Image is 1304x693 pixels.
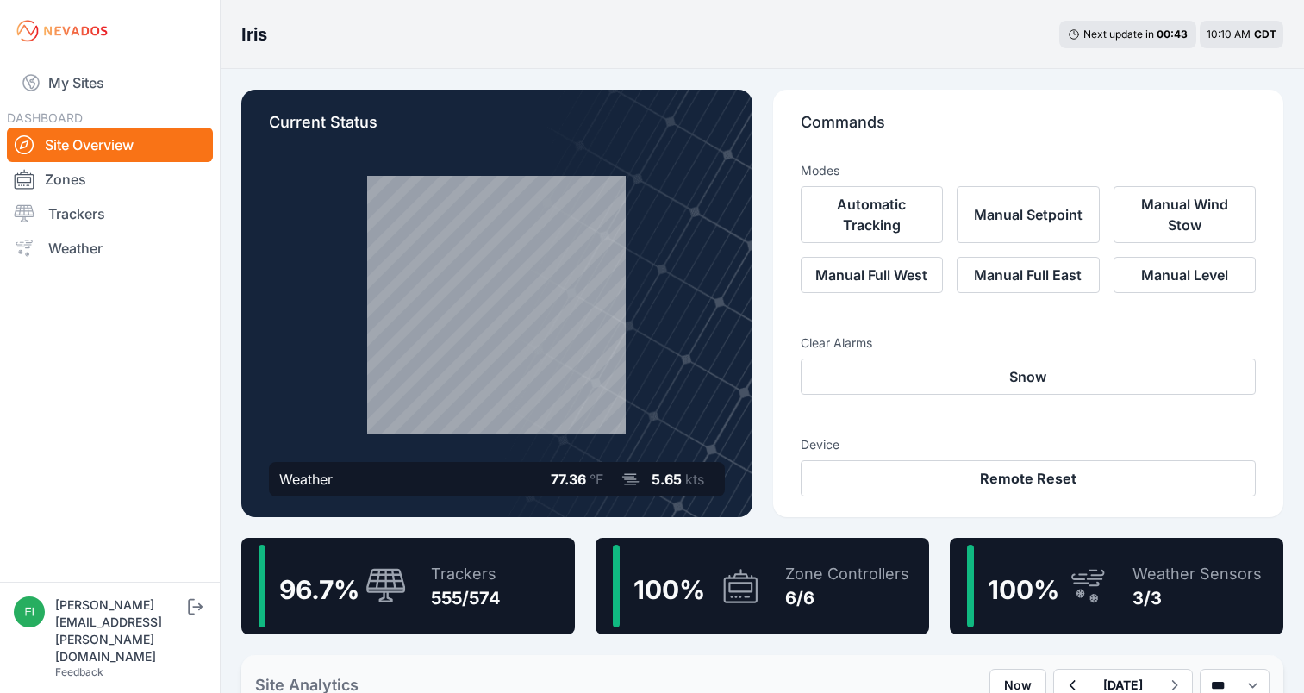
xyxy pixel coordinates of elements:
[1207,28,1251,41] span: 10:10 AM
[785,586,909,610] div: 6/6
[590,471,603,488] span: °F
[431,562,501,586] div: Trackers
[1114,186,1257,243] button: Manual Wind Stow
[1114,257,1257,293] button: Manual Level
[7,110,83,125] span: DASHBOARD
[7,162,213,197] a: Zones
[652,471,682,488] span: 5.65
[957,186,1100,243] button: Manual Setpoint
[241,22,267,47] h3: Iris
[7,231,213,265] a: Weather
[551,471,586,488] span: 77.36
[685,471,704,488] span: kts
[1083,28,1154,41] span: Next update in
[801,162,839,179] h3: Modes
[55,596,184,665] div: [PERSON_NAME][EMAIL_ADDRESS][PERSON_NAME][DOMAIN_NAME]
[7,197,213,231] a: Trackers
[279,469,333,490] div: Weather
[801,334,1257,352] h3: Clear Alarms
[55,665,103,678] a: Feedback
[801,110,1257,148] p: Commands
[7,62,213,103] a: My Sites
[7,128,213,162] a: Site Overview
[269,110,725,148] p: Current Status
[241,12,267,57] nav: Breadcrumb
[1132,586,1262,610] div: 3/3
[801,460,1257,496] button: Remote Reset
[1157,28,1188,41] div: 00 : 43
[14,596,45,627] img: fidel.lopez@prim.com
[596,538,929,634] a: 100%Zone Controllers6/6
[988,574,1059,605] span: 100 %
[801,186,944,243] button: Automatic Tracking
[279,574,359,605] span: 96.7 %
[785,562,909,586] div: Zone Controllers
[14,17,110,45] img: Nevados
[801,436,1257,453] h3: Device
[633,574,705,605] span: 100 %
[950,538,1283,634] a: 100%Weather Sensors3/3
[801,359,1257,395] button: Snow
[957,257,1100,293] button: Manual Full East
[801,257,944,293] button: Manual Full West
[1132,562,1262,586] div: Weather Sensors
[1254,28,1276,41] span: CDT
[241,538,575,634] a: 96.7%Trackers555/574
[431,586,501,610] div: 555/574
